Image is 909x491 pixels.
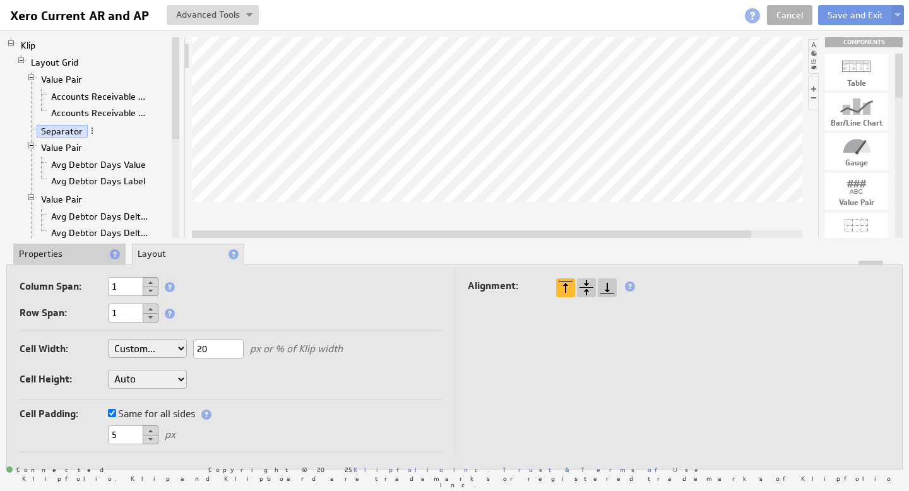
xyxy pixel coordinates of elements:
[47,227,154,239] a: Avg Debtor Days Delta Label
[767,5,812,25] a: Cancel
[246,13,252,18] img: button-savedrop.png
[37,141,87,154] a: Value Pair
[108,405,195,423] label: Same for all sides
[208,466,489,473] span: Copyright © 2025
[825,159,888,167] div: Gauge
[825,119,888,127] div: Bar/Line Chart
[20,370,108,388] label: Cell Height:
[825,80,888,87] div: Table
[108,409,116,417] input: Same for all sides
[47,107,154,119] a: Accounts Receivable Label
[20,405,108,423] label: Cell Padding:
[47,90,154,103] a: Accounts Receivable Value
[37,193,87,206] a: Value Pair
[47,175,150,187] a: Avg Debtor Days Label
[5,5,159,27] input: Xero Current AR and AP
[37,125,88,138] a: Separator
[16,39,40,52] a: Klip
[13,244,126,265] li: Properties
[825,37,903,47] div: Drag & drop components onto the workspace
[894,13,901,18] img: button-savedrop.png
[808,76,818,110] li: Hide or show the component controls palette
[468,277,556,295] label: Alignment:
[47,210,154,223] a: Avg Debtor Days Delta Value
[47,158,151,171] a: Avg Debtor Days Value
[88,126,97,135] span: More actions
[808,39,819,74] li: Hide or show the component palette
[818,5,893,25] button: Save and Exit
[165,430,175,439] label: px
[825,199,888,206] div: Value Pair
[27,56,83,69] a: Layout Grid
[20,340,108,358] label: Cell Width:
[20,304,108,322] label: Row Span:
[13,475,903,488] span: Klipfolio, Klip and Klipboard are trademarks or registered trademarks of Klipfolio Inc.
[250,344,343,353] label: px or % of Klip width
[20,278,108,295] label: Column Span:
[6,466,111,474] span: Connected: ID: dpnc-26 Online: true
[37,73,87,86] a: Value Pair
[353,465,489,474] a: Klipfolio Inc.
[132,244,244,265] li: Layout
[502,465,707,474] a: Trust & Terms of Use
